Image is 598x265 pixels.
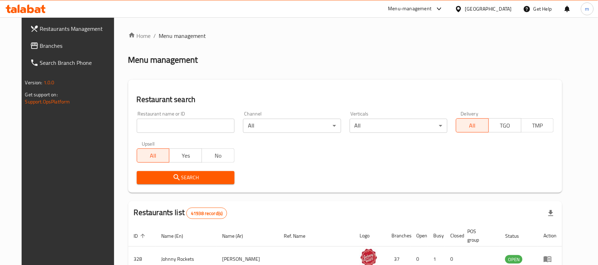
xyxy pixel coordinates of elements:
div: Total records count [186,208,227,219]
th: Logo [354,225,386,247]
span: 41938 record(s) [187,210,227,217]
span: Get support on: [25,90,58,99]
th: Busy [428,225,445,247]
th: Closed [445,225,462,247]
th: Open [411,225,428,247]
span: m [585,5,589,13]
div: Menu-management [388,5,432,13]
button: No [202,148,235,163]
div: Export file [542,205,559,222]
button: All [456,118,489,132]
span: Name (Ar) [222,232,252,240]
nav: breadcrumb [128,32,563,40]
span: Search [142,173,229,182]
button: TGO [489,118,521,132]
span: ID [134,232,147,240]
span: Status [505,232,528,240]
span: All [459,120,486,131]
div: All [243,119,341,133]
a: Support.OpsPlatform [25,97,70,106]
span: Search Branch Phone [40,58,116,67]
h2: Restaurant search [137,94,554,105]
button: TMP [521,118,554,132]
th: Action [538,225,562,247]
a: Branches [24,37,122,54]
label: Upsell [142,141,155,146]
li: / [154,32,156,40]
span: Restaurants Management [40,24,116,33]
span: Name (En) [162,232,193,240]
span: POS group [468,227,491,244]
span: Version: [25,78,43,87]
span: 1.0.0 [44,78,55,87]
span: TGO [492,120,519,131]
div: [GEOGRAPHIC_DATA] [465,5,512,13]
span: Menu management [159,32,206,40]
span: Branches [40,41,116,50]
a: Search Branch Phone [24,54,122,71]
div: All [350,119,447,133]
button: Yes [169,148,202,163]
span: No [205,151,232,161]
div: Menu [543,255,557,263]
label: Delivery [461,111,479,116]
button: All [137,148,170,163]
th: Branches [386,225,411,247]
span: All [140,151,167,161]
a: Home [128,32,151,40]
span: TMP [524,120,551,131]
span: Yes [172,151,199,161]
button: Search [137,171,235,184]
span: OPEN [505,255,523,264]
h2: Restaurants list [134,207,227,219]
h2: Menu management [128,54,198,66]
a: Restaurants Management [24,20,122,37]
input: Search for restaurant name or ID.. [137,119,235,133]
span: Ref. Name [284,232,315,240]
